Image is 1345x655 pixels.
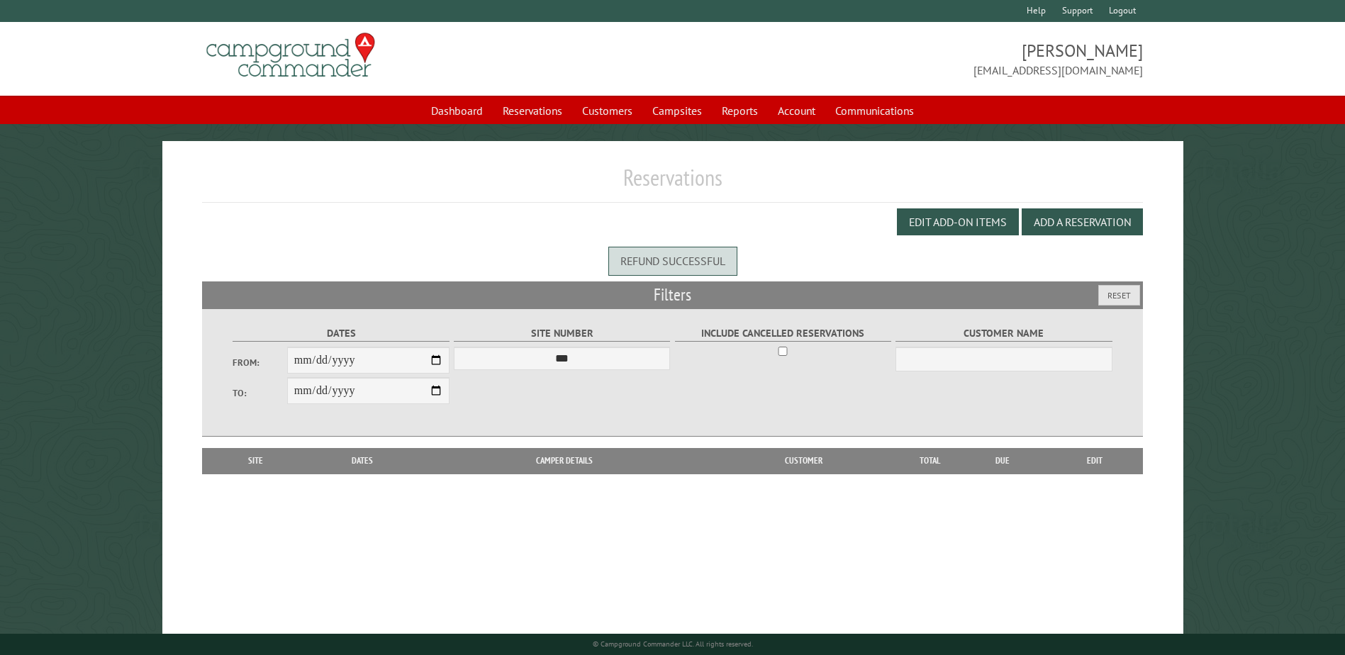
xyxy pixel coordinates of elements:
[713,97,766,124] a: Reports
[644,97,710,124] a: Campsites
[827,97,922,124] a: Communications
[769,97,824,124] a: Account
[202,28,379,83] img: Campground Commander
[608,247,737,275] div: Refund successful
[423,448,705,474] th: Camper Details
[494,97,571,124] a: Reservations
[209,448,301,474] th: Site
[901,448,958,474] th: Total
[202,281,1142,308] h2: Filters
[1047,448,1143,474] th: Edit
[1098,285,1140,306] button: Reset
[202,164,1142,203] h1: Reservations
[302,448,423,474] th: Dates
[233,386,286,400] label: To:
[423,97,491,124] a: Dashboard
[675,325,891,342] label: Include Cancelled Reservations
[958,448,1047,474] th: Due
[673,39,1143,79] span: [PERSON_NAME] [EMAIL_ADDRESS][DOMAIN_NAME]
[593,639,753,649] small: © Campground Commander LLC. All rights reserved.
[233,356,286,369] label: From:
[897,208,1019,235] button: Edit Add-on Items
[895,325,1112,342] label: Customer Name
[454,325,670,342] label: Site Number
[1022,208,1143,235] button: Add a Reservation
[574,97,641,124] a: Customers
[233,325,449,342] label: Dates
[705,448,901,474] th: Customer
